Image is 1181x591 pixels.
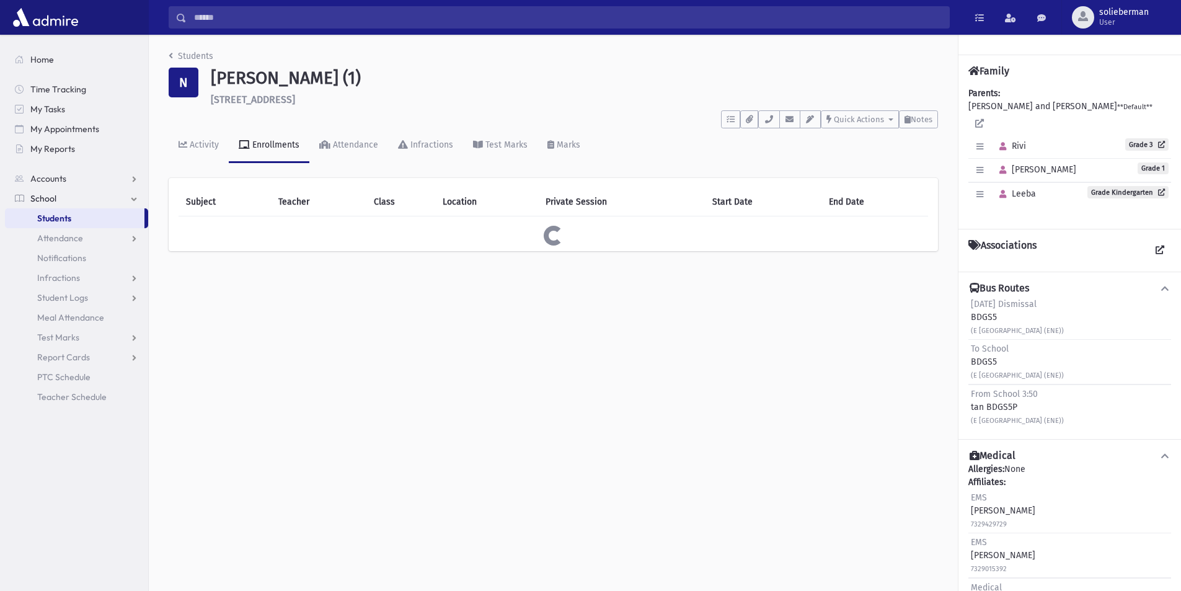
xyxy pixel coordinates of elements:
small: 7329015392 [971,565,1007,573]
span: Test Marks [37,332,79,343]
span: Student Logs [37,292,88,303]
nav: breadcrumb [169,50,213,68]
th: Private Session [538,188,705,216]
a: Teacher Schedule [5,387,148,407]
a: Activity [169,128,229,163]
span: Teacher Schedule [37,391,107,402]
a: Test Marks [5,327,148,347]
span: Rivi [994,141,1026,151]
button: Quick Actions [821,110,899,128]
div: [PERSON_NAME] [971,536,1035,575]
span: PTC Schedule [37,371,91,383]
span: My Reports [30,143,75,154]
a: Accounts [5,169,148,189]
span: solieberman [1099,7,1149,17]
span: Notes [911,115,932,124]
small: 7329429729 [971,520,1007,528]
a: My Tasks [5,99,148,119]
a: Enrollments [229,128,309,163]
span: Leeba [994,189,1036,199]
a: Attendance [309,128,388,163]
div: tan BDGS5P [971,388,1064,427]
span: Notifications [37,252,86,264]
span: My Tasks [30,104,65,115]
span: To School [971,344,1009,354]
input: Search [187,6,949,29]
span: Time Tracking [30,84,86,95]
div: BDGS5 [971,342,1064,381]
a: Meal Attendance [5,308,148,327]
h4: Medical [970,450,1015,463]
span: Meal Attendance [37,312,104,323]
div: Activity [187,140,219,150]
span: Home [30,54,54,65]
a: My Reports [5,139,148,159]
b: Parents: [968,88,1000,99]
h4: Associations [968,239,1037,262]
th: Start Date [705,188,821,216]
span: School [30,193,56,204]
span: [DATE] Dismissal [971,299,1037,309]
a: Time Tracking [5,79,148,99]
a: Grade Kindergarten [1087,186,1169,198]
a: Students [169,51,213,61]
button: Medical [968,450,1171,463]
b: Affiliates: [968,477,1006,487]
div: Attendance [330,140,378,150]
div: Infractions [408,140,453,150]
h1: [PERSON_NAME] (1) [211,68,938,89]
a: Home [5,50,148,69]
th: End Date [821,188,928,216]
span: Infractions [37,272,80,283]
div: Enrollments [250,140,299,150]
a: PTC Schedule [5,367,148,387]
h6: [STREET_ADDRESS] [211,94,938,105]
span: From School 3:50 [971,389,1038,399]
span: Quick Actions [834,115,884,124]
a: Attendance [5,228,148,248]
span: Attendance [37,233,83,244]
div: [PERSON_NAME] and [PERSON_NAME] [968,87,1171,219]
div: N [169,68,198,97]
span: User [1099,17,1149,27]
button: Bus Routes [968,282,1171,295]
div: Marks [554,140,580,150]
th: Subject [179,188,271,216]
span: EMS [971,492,987,503]
span: [PERSON_NAME] [994,164,1076,175]
a: Students [5,208,144,228]
div: BDGS5 [971,298,1064,337]
span: Report Cards [37,352,90,363]
a: View all Associations [1149,239,1171,262]
small: (E [GEOGRAPHIC_DATA] (ENE)) [971,327,1064,335]
a: Test Marks [463,128,537,163]
a: Student Logs [5,288,148,308]
th: Location [435,188,538,216]
div: [PERSON_NAME] [971,491,1035,530]
th: Teacher [271,188,366,216]
span: Students [37,213,71,224]
a: Infractions [388,128,463,163]
a: Report Cards [5,347,148,367]
a: Marks [537,128,590,163]
span: Accounts [30,173,66,184]
a: School [5,189,148,208]
a: Notifications [5,248,148,268]
small: (E [GEOGRAPHIC_DATA] (ENE)) [971,371,1064,380]
img: AdmirePro [10,5,81,30]
h4: Family [968,65,1009,77]
a: Infractions [5,268,148,288]
button: Notes [899,110,938,128]
h4: Bus Routes [970,282,1029,295]
span: Grade 1 [1138,162,1169,174]
b: Allergies: [968,464,1004,474]
span: My Appointments [30,123,99,135]
span: EMS [971,537,987,548]
small: (E [GEOGRAPHIC_DATA] (ENE)) [971,417,1064,425]
th: Class [366,188,435,216]
a: My Appointments [5,119,148,139]
div: Test Marks [483,140,528,150]
a: Grade 3 [1125,138,1169,151]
